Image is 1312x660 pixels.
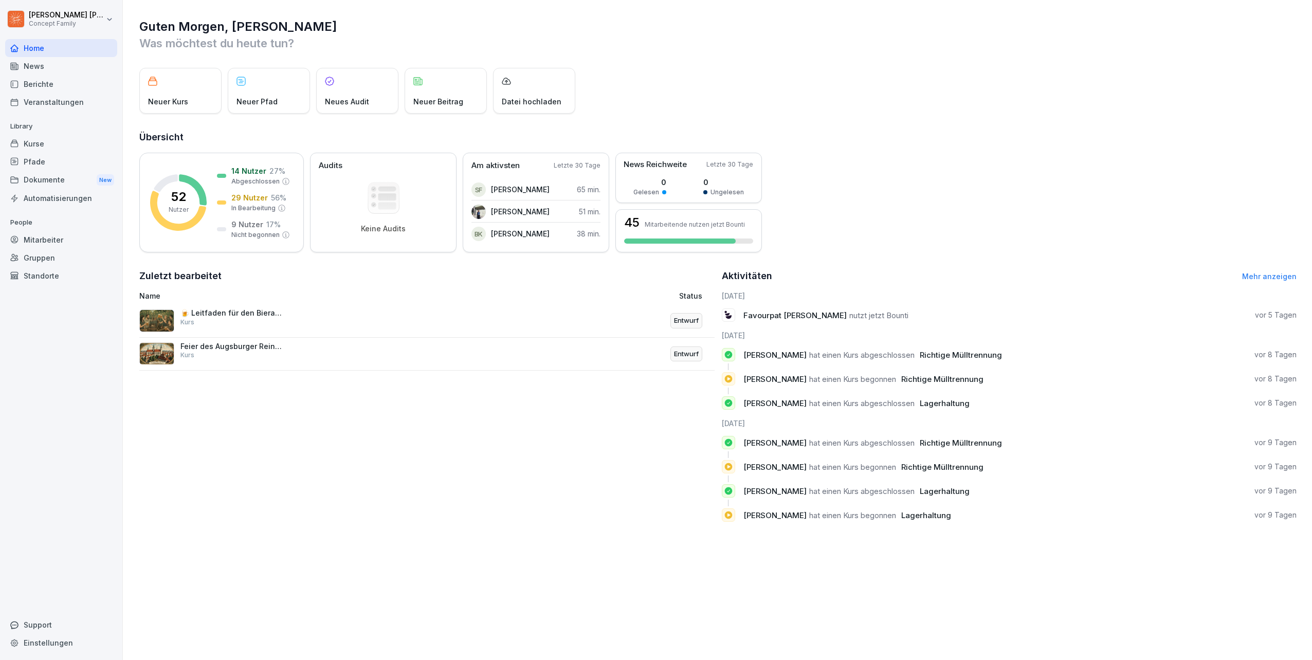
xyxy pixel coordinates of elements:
[180,342,283,351] p: Feier des Augsburger Reinheitsgebots und Brauereikultur
[633,188,659,197] p: Gelesen
[809,398,915,408] span: hat einen Kurs abgeschlossen
[722,290,1297,301] h6: [DATE]
[743,374,807,384] span: [PERSON_NAME]
[5,93,117,111] a: Veranstaltungen
[139,130,1297,144] h2: Übersicht
[139,338,715,371] a: Feier des Augsburger Reinheitsgebots und BrauereikulturKursEntwurf
[577,184,600,195] p: 65 min.
[743,438,807,448] span: [PERSON_NAME]
[1242,272,1297,281] a: Mehr anzeigen
[471,205,486,219] img: qm88d1am4rl1bp98xblbhije.png
[180,351,194,360] p: Kurs
[471,160,520,172] p: Am aktivsten
[1254,510,1297,520] p: vor 9 Tagen
[5,231,117,249] a: Mitarbeiter
[5,249,117,267] a: Gruppen
[5,616,117,634] div: Support
[491,206,550,217] p: [PERSON_NAME]
[5,214,117,231] p: People
[5,57,117,75] a: News
[674,316,699,326] p: Entwurf
[5,634,117,652] div: Einstellungen
[579,206,600,217] p: 51 min.
[1254,374,1297,384] p: vor 8 Tagen
[471,227,486,241] div: BK
[139,269,715,283] h2: Zuletzt bearbeitet
[809,462,896,472] span: hat einen Kurs begonnen
[703,177,744,188] p: 0
[624,216,640,229] h3: 45
[722,269,772,283] h2: Aktivitäten
[5,171,117,190] a: DokumenteNew
[706,160,753,169] p: Letzte 30 Tage
[491,184,550,195] p: [PERSON_NAME]
[633,177,666,188] p: 0
[554,161,600,170] p: Letzte 30 Tage
[809,350,915,360] span: hat einen Kurs abgeschlossen
[180,318,194,327] p: Kurs
[169,205,189,214] p: Nutzer
[231,230,280,240] p: Nicht begonnen
[674,349,699,359] p: Entwurf
[325,96,369,107] p: Neues Audit
[1254,350,1297,360] p: vor 8 Tagen
[920,350,1002,360] span: Richtige Mülltrennung
[901,374,983,384] span: Richtige Mülltrennung
[743,486,807,496] span: [PERSON_NAME]
[5,118,117,135] p: Library
[679,290,702,301] p: Status
[139,290,506,301] p: Name
[743,310,847,320] span: Favourpat [PERSON_NAME]
[139,342,174,365] img: cv1u11exrhpbrqp3vanz2mj4.png
[1255,310,1297,320] p: vor 5 Tagen
[269,166,285,176] p: 27 %
[29,11,104,20] p: [PERSON_NAME] [PERSON_NAME]
[645,221,745,228] p: Mitarbeitende nutzen jetzt Bounti
[5,135,117,153] a: Kurse
[271,192,286,203] p: 56 %
[5,171,117,190] div: Dokumente
[231,192,268,203] p: 29 Nutzer
[231,219,263,230] p: 9 Nutzer
[920,486,970,496] span: Lagerhaltung
[266,219,281,230] p: 17 %
[5,267,117,285] a: Standorte
[1254,486,1297,496] p: vor 9 Tagen
[743,398,807,408] span: [PERSON_NAME]
[5,153,117,171] a: Pfade
[809,510,896,520] span: hat einen Kurs begonnen
[236,96,278,107] p: Neuer Pfad
[5,75,117,93] a: Berichte
[139,309,174,332] img: l86ley1vhzlwokwllmm01oy6.png
[809,486,915,496] span: hat einen Kurs abgeschlossen
[5,39,117,57] a: Home
[180,308,283,318] p: 🍺 Leitfaden für den Bierausschank
[5,189,117,207] a: Automatisierungen
[231,177,280,186] p: Abgeschlossen
[502,96,561,107] p: Datei hochladen
[139,35,1297,51] p: Was möchtest du heute tun?
[920,398,970,408] span: Lagerhaltung
[849,310,908,320] span: nutzt jetzt Bounti
[1254,462,1297,472] p: vor 9 Tagen
[577,228,600,239] p: 38 min.
[1254,398,1297,408] p: vor 8 Tagen
[231,204,276,213] p: In Bearbeitung
[722,330,1297,341] h6: [DATE]
[97,174,114,186] div: New
[29,20,104,27] p: Concept Family
[920,438,1002,448] span: Richtige Mülltrennung
[171,191,186,203] p: 52
[139,19,1297,35] h1: Guten Morgen, [PERSON_NAME]
[231,166,266,176] p: 14 Nutzer
[319,160,342,172] p: Audits
[901,510,951,520] span: Lagerhaltung
[624,159,687,171] p: News Reichweite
